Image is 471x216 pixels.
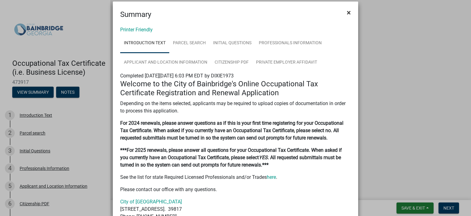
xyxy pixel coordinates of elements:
[342,4,356,21] button: Close
[120,9,151,20] h4: Summary
[120,120,343,141] strong: For 2024 renewals, please answer questions as if this is your first time registering for your Occ...
[120,73,234,79] span: Completed [DATE][DATE] 6:03 PM EDT by DIXIE1973
[120,155,341,168] strong: . All requested submittals must be turned in so the system can send out prompts for future renewa...
[211,53,252,73] a: Citizenship PDF
[252,53,321,73] a: Private Employer Affidavit
[120,33,169,53] a: Introduction Text
[209,33,255,53] a: Initial Questions
[259,155,268,160] strong: YES
[120,199,182,205] a: City of [GEOGRAPHIC_DATA]
[120,80,351,97] h4: Welcome to the City of Bainbridge's Online Occupational Tax Certificate Registration and Renewal ...
[120,174,351,181] p: See the list for state Required Licensed Professionals and/or Trades .
[120,147,342,160] strong: ***For 2025 renewals, please answer all questions for your Occupational Tax Certificate. When ask...
[120,27,153,33] a: Printer Friendly
[120,100,351,115] p: Depending on the items selected, applicants may be required to upload copies of documentation in ...
[347,8,351,17] span: ×
[120,186,351,193] p: Please contact our office with any questions.
[120,53,211,73] a: Applicant and Location Information
[255,33,325,53] a: Professionals Information
[169,33,209,53] a: Parcel search
[267,174,276,180] a: here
